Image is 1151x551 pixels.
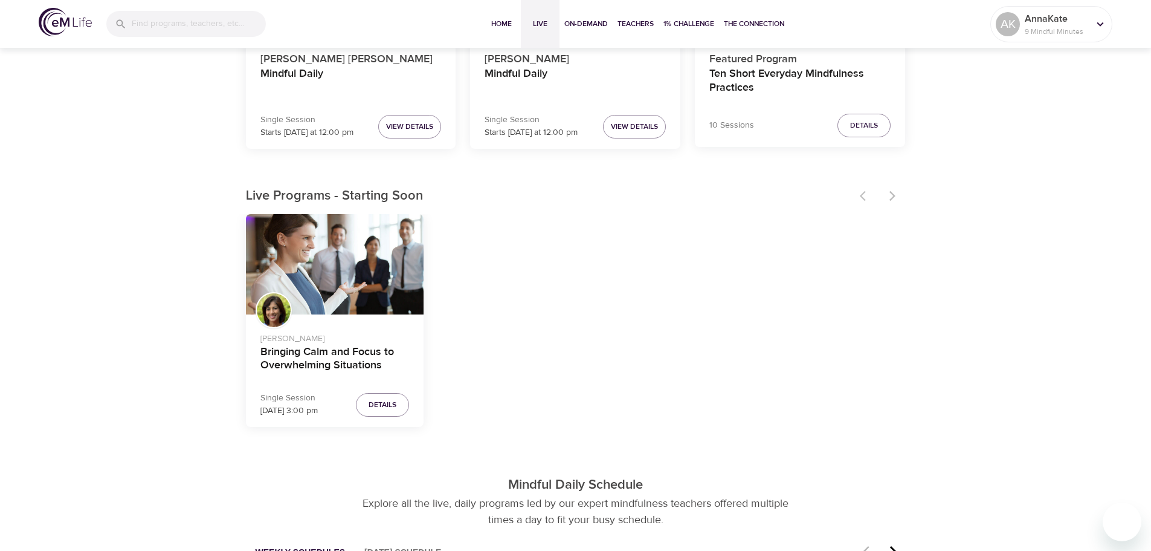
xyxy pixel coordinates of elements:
p: Explore all the live, daily programs led by our expert mindfulness teachers offered multiple time... [349,495,802,528]
button: Details [837,114,891,137]
p: Starts [DATE] at 12:00 pm [260,126,353,139]
span: View Details [386,120,433,133]
p: Single Session [260,392,318,405]
p: Featured Program [709,46,891,67]
button: View Details [603,115,666,139]
span: Teachers [617,18,654,30]
button: View Details [378,115,441,139]
p: 9 Mindful Minutes [1025,26,1089,37]
iframe: Button to launch messaging window [1103,503,1141,541]
span: View Details [611,120,658,133]
p: AnnaKate [1025,11,1089,26]
p: 10 Sessions [709,119,754,132]
span: Home [487,18,516,30]
h4: Mindful Daily [260,67,442,96]
span: Details [850,119,878,132]
span: On-Demand [564,18,608,30]
span: Live [526,18,555,30]
button: Bringing Calm and Focus to Overwhelming Situations [246,214,424,315]
p: [DATE] 3:00 pm [260,405,318,417]
p: Single Session [260,114,353,126]
span: The Connection [724,18,784,30]
p: Mindful Daily Schedule [236,475,915,495]
p: [PERSON_NAME] [PERSON_NAME] [260,46,442,67]
h4: Bringing Calm and Focus to Overwhelming Situations [260,345,410,374]
h4: Mindful Daily [485,67,666,96]
span: Details [369,399,396,411]
p: [PERSON_NAME] [260,328,410,345]
input: Find programs, teachers, etc... [132,11,266,37]
h4: Ten Short Everyday Mindfulness Practices [709,67,891,96]
img: logo [39,8,92,36]
p: [PERSON_NAME] [485,46,666,67]
p: Live Programs - Starting Soon [246,186,853,206]
div: AK [996,12,1020,36]
span: 1% Challenge [663,18,714,30]
p: Starts [DATE] at 12:00 pm [485,126,578,139]
p: Single Session [485,114,578,126]
button: Details [356,393,409,417]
